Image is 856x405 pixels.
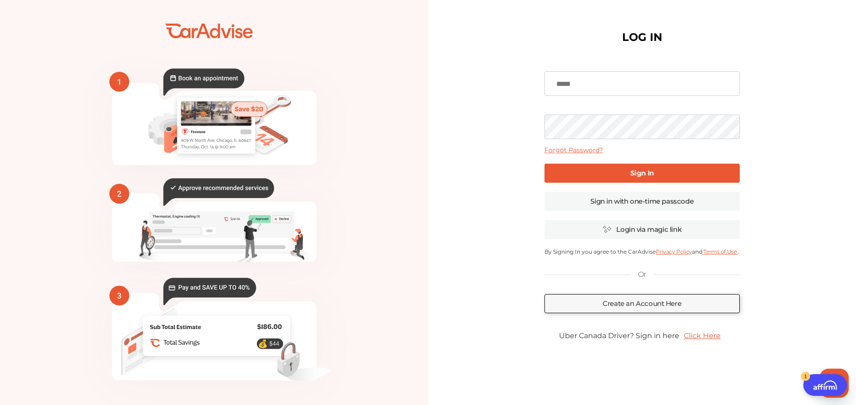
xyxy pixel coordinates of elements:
img: magic_icon.32c66aac.svg [603,225,612,234]
iframe: Button to launch messaging window [820,369,849,398]
a: Terms of Use [703,248,738,255]
p: Or [638,270,646,280]
p: By Signing In you agree to the CarAdvise and . [544,248,740,255]
text: 💰 [258,339,268,349]
a: Sign in with one-time passcode [544,192,740,211]
a: Login via magic link [544,220,740,239]
a: Click Here [679,327,725,345]
b: Sign In [630,169,654,177]
h1: LOG IN [622,33,662,42]
span: Uber Canada Driver? Sign in here [559,331,679,340]
a: Privacy Policy [656,248,692,255]
a: Sign In [544,164,740,183]
a: Forgot Password? [544,146,603,154]
a: Create an Account Here [544,294,740,313]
